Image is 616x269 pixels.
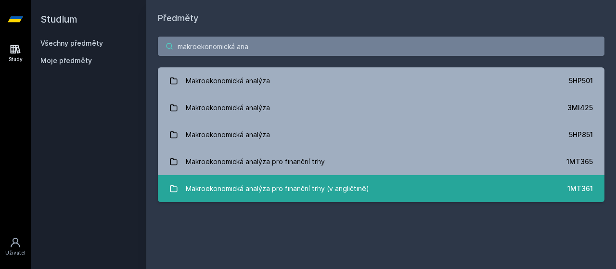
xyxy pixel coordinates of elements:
div: Makroekonomická analýza pro finanční trhy (v angličtině) [186,179,369,198]
div: 5HP851 [569,130,593,140]
input: Název nebo ident předmětu… [158,37,604,56]
a: Makroekonomická analýza 5HP851 [158,121,604,148]
span: Moje předměty [40,56,92,65]
a: Uživatel [2,232,29,261]
div: Makroekonomická analýza [186,98,270,117]
a: Makroekonomická analýza 5HP501 [158,67,604,94]
a: Makroekonomická analýza 3MI425 [158,94,604,121]
div: Makroekonomická analýza [186,125,270,144]
div: Uživatel [5,249,26,256]
a: Všechny předměty [40,39,103,47]
div: 3MI425 [567,103,593,113]
h1: Předměty [158,12,604,25]
div: Study [9,56,23,63]
div: 5HP501 [569,76,593,86]
a: Makroekonomická analýza pro finanční trhy (v angličtině) 1MT361 [158,175,604,202]
div: Makroekonomická analýza [186,71,270,90]
div: 1MT365 [566,157,593,167]
a: Study [2,38,29,68]
div: 1MT361 [567,184,593,193]
a: Makroekonomická analýza pro finanční trhy 1MT365 [158,148,604,175]
div: Makroekonomická analýza pro finanční trhy [186,152,325,171]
